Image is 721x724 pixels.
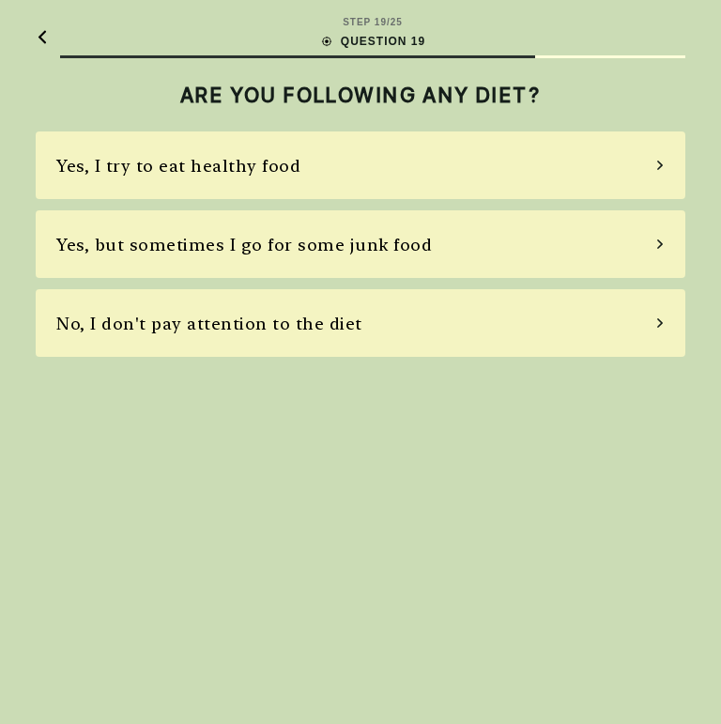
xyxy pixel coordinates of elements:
div: QUESTION 19 [320,33,425,50]
div: Yes, but sometimes I go for some junk food [56,232,432,257]
div: No, I don't pay attention to the diet [56,311,362,336]
h2: ARE YOU FOLLOWING ANY DIET? [36,83,685,107]
div: Yes, I try to eat healthy food [56,153,300,178]
div: STEP 19 / 25 [343,15,403,29]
